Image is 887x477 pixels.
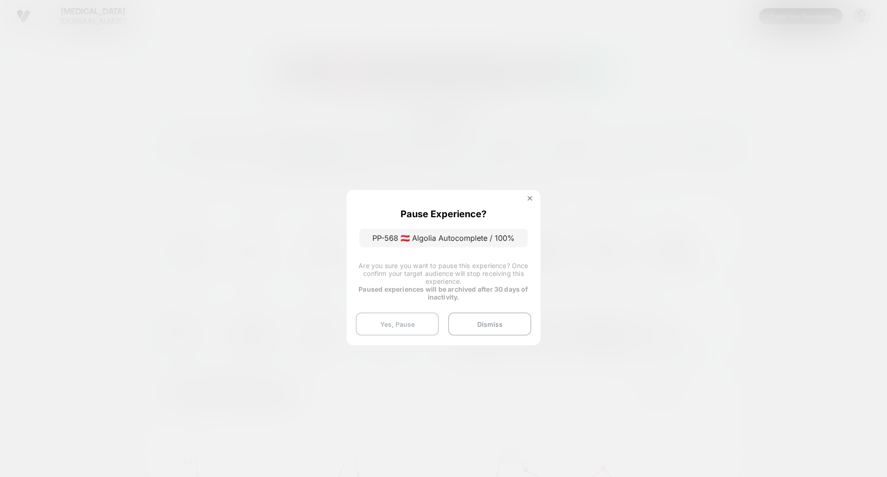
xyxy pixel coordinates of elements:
strong: Paused experiences will be archived after 30 days of inactivity. [358,285,528,301]
span: Are you sure you want to pause this experience? Once confirm your target audience will stop recei... [358,262,528,285]
img: close [528,196,532,201]
p: Pause Experience? [401,208,486,220]
button: Yes, Pause [356,312,439,336]
p: PP-568 🇦🇹 Algolia Autocomplete / 100% [359,229,528,247]
button: Dismiss [448,312,531,336]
